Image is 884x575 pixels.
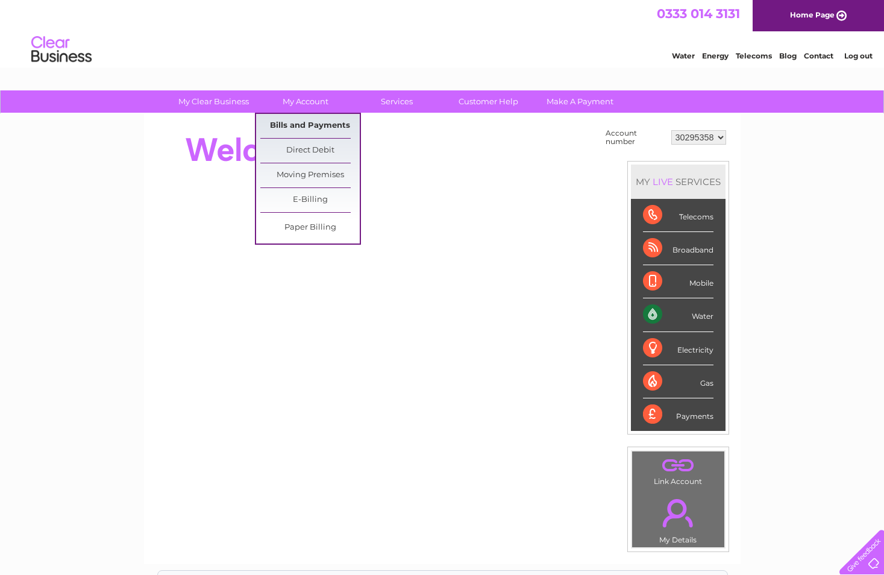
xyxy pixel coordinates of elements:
[31,31,92,68] img: logo.png
[635,454,721,476] a: .
[164,90,263,113] a: My Clear Business
[643,398,713,431] div: Payments
[643,298,713,331] div: Water
[530,90,630,113] a: Make A Payment
[635,492,721,534] a: .
[643,332,713,365] div: Electricity
[260,216,360,240] a: Paper Billing
[643,199,713,232] div: Telecoms
[657,6,740,21] a: 0333 014 3131
[643,265,713,298] div: Mobile
[632,451,725,489] td: Link Account
[347,90,447,113] a: Services
[631,165,726,199] div: MY SERVICES
[255,90,355,113] a: My Account
[260,114,360,138] a: Bills and Payments
[260,163,360,187] a: Moving Premises
[804,51,833,60] a: Contact
[736,51,772,60] a: Telecoms
[260,139,360,163] a: Direct Debit
[779,51,797,60] a: Blog
[632,489,725,548] td: My Details
[643,232,713,265] div: Broadband
[260,188,360,212] a: E-Billing
[650,176,676,187] div: LIVE
[158,7,727,58] div: Clear Business is a trading name of Verastar Limited (registered in [GEOGRAPHIC_DATA] No. 3667643...
[844,51,873,60] a: Log out
[439,90,538,113] a: Customer Help
[643,365,713,398] div: Gas
[603,126,668,149] td: Account number
[672,51,695,60] a: Water
[702,51,729,60] a: Energy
